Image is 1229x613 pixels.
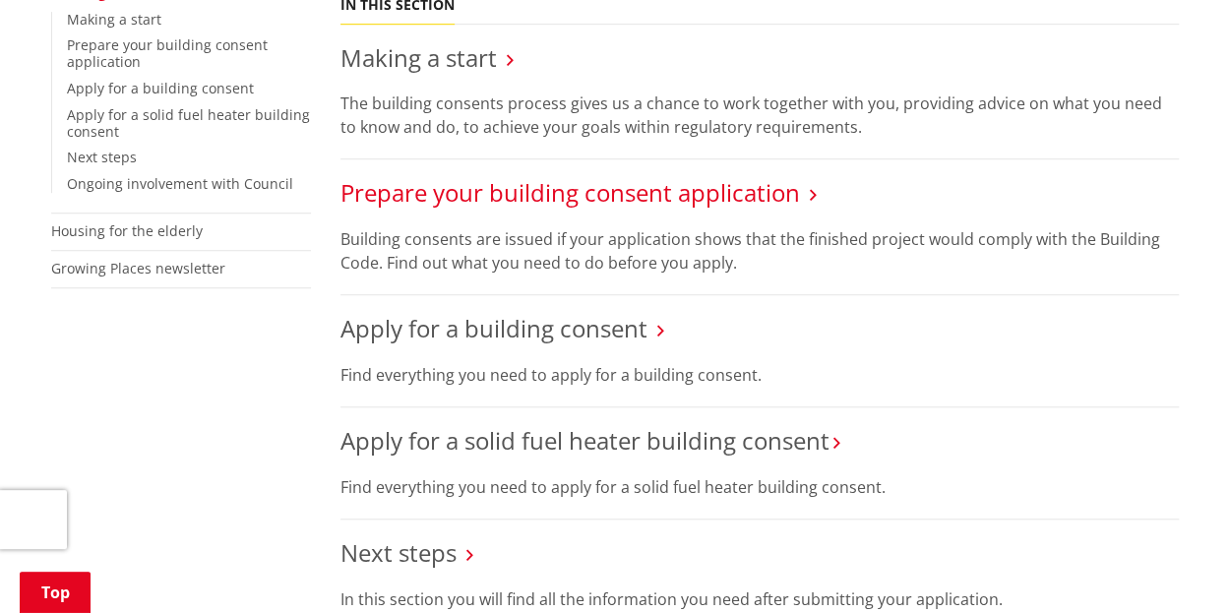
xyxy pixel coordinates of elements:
a: Apply for a building consent [67,79,254,97]
p: In this section you will find all the information you need after submitting your application. [340,587,1179,611]
a: Housing for the elderly [51,221,203,240]
a: Top [20,572,91,613]
a: Next steps [340,536,457,569]
iframe: Messenger Launcher [1138,530,1209,601]
a: Growing Places newsletter [51,259,225,277]
a: Apply for a building consent [340,312,647,344]
a: Ongoing involvement with Council [67,174,293,193]
a: Apply for a solid fuel heater building consent​ [67,105,310,141]
a: Making a start [340,41,497,74]
a: Prepare your building consent application [340,176,800,209]
p: Find everything you need to apply for a solid fuel heater building consent. [340,475,1179,499]
a: Making a start [67,10,161,29]
p: Building consents are issued if your application shows that the finished project would comply wit... [340,227,1179,275]
a: Prepare your building consent application [67,35,268,71]
p: The building consents process gives us a chance to work together with you, providing advice on wh... [340,92,1179,139]
a: Apply for a solid fuel heater building consent​ [340,424,830,457]
a: Next steps [67,148,137,166]
p: Find everything you need to apply for a building consent. [340,363,1179,387]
